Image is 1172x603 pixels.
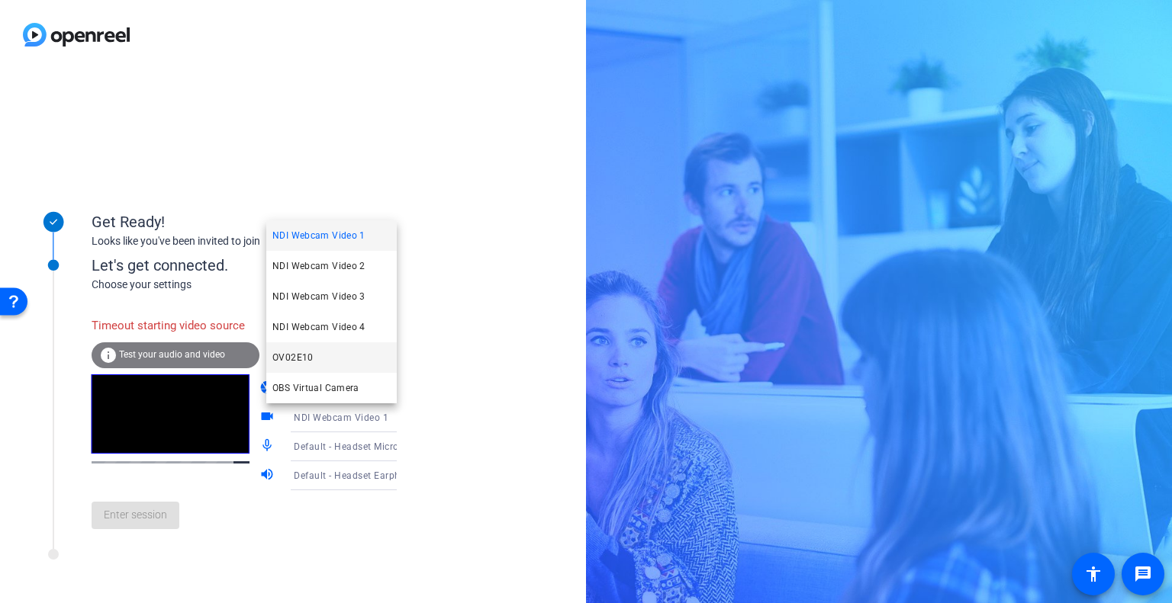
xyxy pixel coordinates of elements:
[272,287,365,306] span: NDI Webcam Video 3
[272,318,365,336] span: NDI Webcam Video 4
[272,257,365,275] span: NDI Webcam Video 2
[272,226,365,245] span: NDI Webcam Video 1
[272,379,359,397] span: OBS Virtual Camera
[272,348,314,367] span: OV02E10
